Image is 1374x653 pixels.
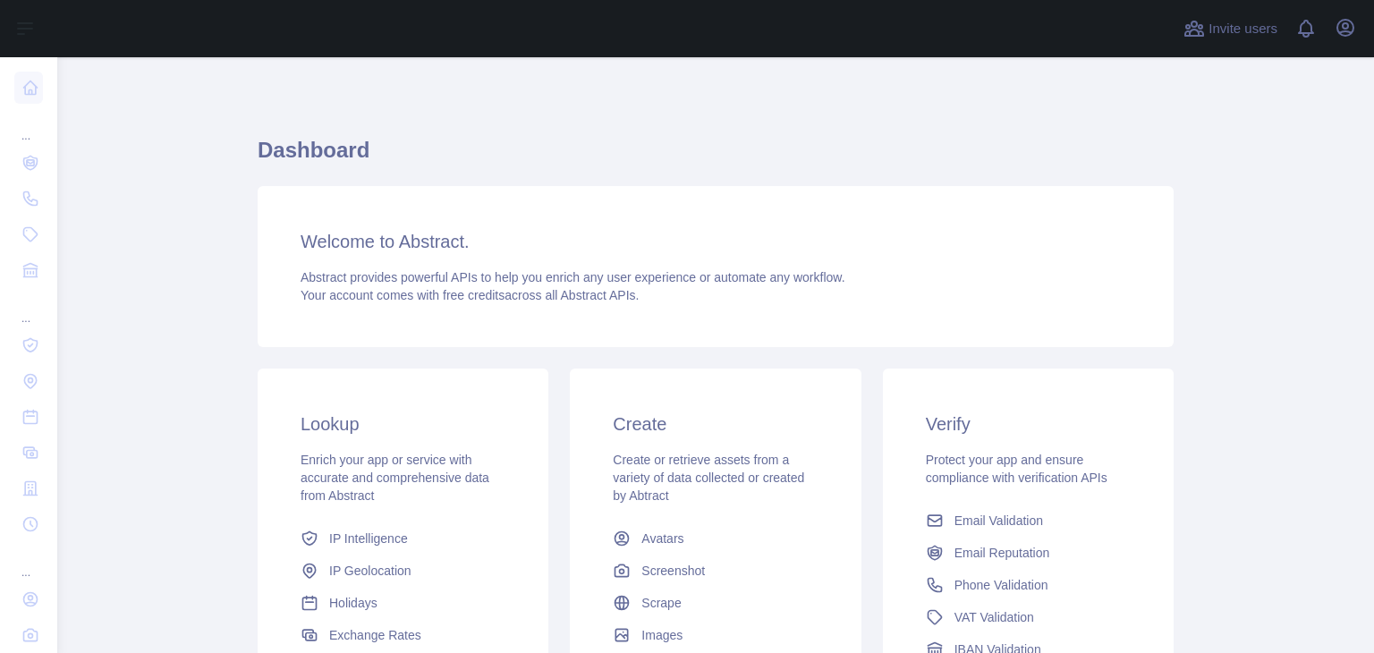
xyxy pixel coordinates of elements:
span: Scrape [641,594,681,612]
a: Exchange Rates [293,619,513,651]
h3: Create [613,411,818,437]
a: Scrape [606,587,825,619]
a: Phone Validation [919,569,1138,601]
span: Invite users [1209,19,1277,39]
span: Holidays [329,594,377,612]
a: Avatars [606,522,825,555]
span: Screenshot [641,562,705,580]
span: Enrich your app or service with accurate and comprehensive data from Abstract [301,453,489,503]
div: ... [14,544,43,580]
div: ... [14,107,43,143]
span: Avatars [641,530,683,547]
span: Email Reputation [954,544,1050,562]
span: Phone Validation [954,576,1048,594]
span: IP Intelligence [329,530,408,547]
span: Create or retrieve assets from a variety of data collected or created by Abtract [613,453,804,503]
a: IP Geolocation [293,555,513,587]
a: Email Reputation [919,537,1138,569]
a: Screenshot [606,555,825,587]
span: Your account comes with across all Abstract APIs. [301,288,639,302]
span: Email Validation [954,512,1043,530]
h1: Dashboard [258,136,1174,179]
h3: Welcome to Abstract. [301,229,1131,254]
a: VAT Validation [919,601,1138,633]
span: Protect your app and ensure compliance with verification APIs [926,453,1107,485]
span: Exchange Rates [329,626,421,644]
a: Images [606,619,825,651]
span: VAT Validation [954,608,1034,626]
h3: Verify [926,411,1131,437]
h3: Lookup [301,411,505,437]
div: ... [14,290,43,326]
a: IP Intelligence [293,522,513,555]
button: Invite users [1180,14,1281,43]
a: Holidays [293,587,513,619]
span: Images [641,626,683,644]
span: free credits [443,288,505,302]
span: Abstract provides powerful APIs to help you enrich any user experience or automate any workflow. [301,270,845,284]
a: Email Validation [919,505,1138,537]
span: IP Geolocation [329,562,411,580]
